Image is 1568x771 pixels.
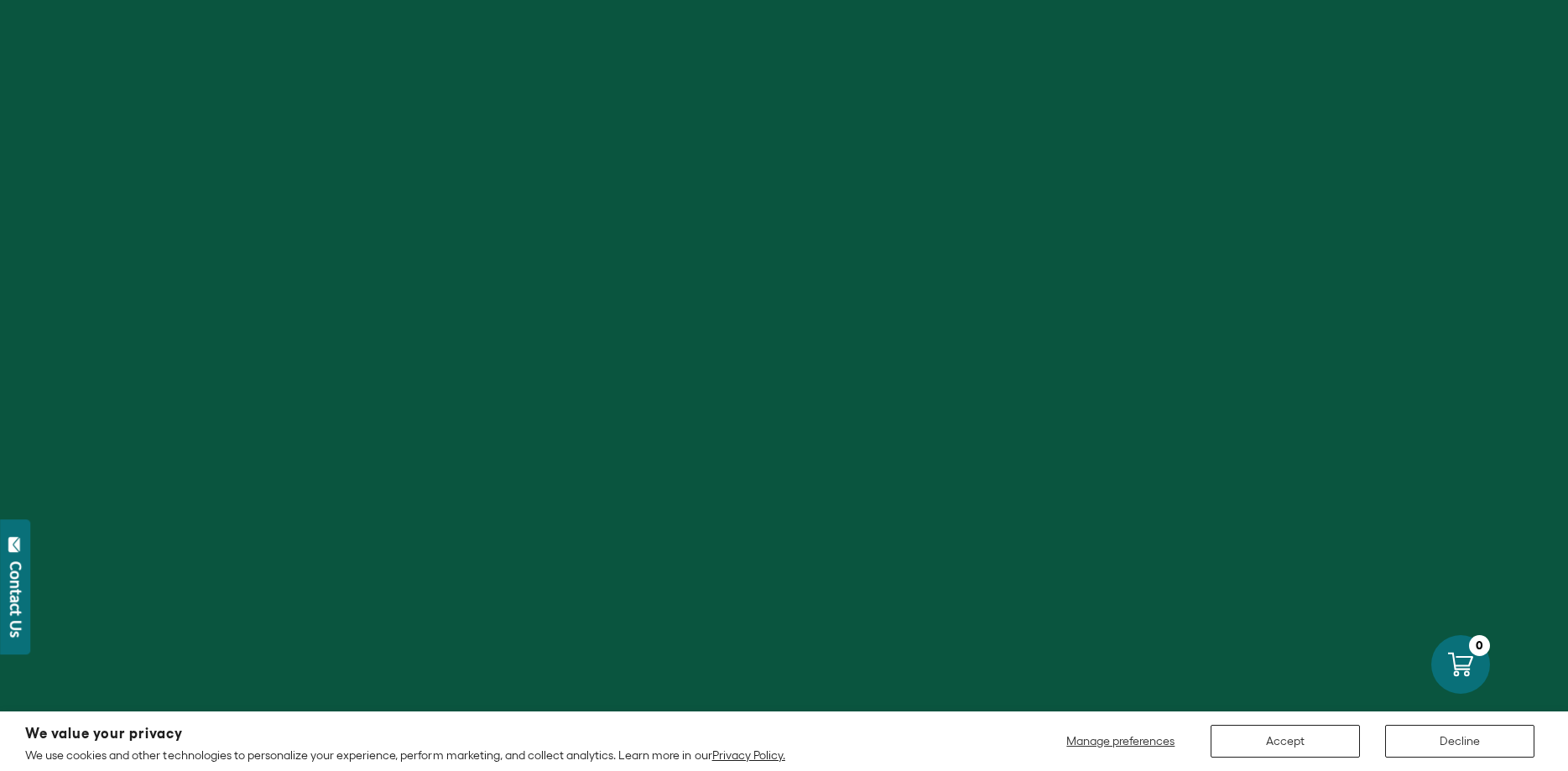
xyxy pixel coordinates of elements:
[25,748,785,763] p: We use cookies and other technologies to personalize your experience, perform marketing, and coll...
[1469,635,1490,656] div: 0
[1211,725,1360,758] button: Accept
[1056,725,1185,758] button: Manage preferences
[1385,725,1534,758] button: Decline
[25,727,785,741] h2: We value your privacy
[1066,734,1175,748] span: Manage preferences
[8,561,24,638] div: Contact Us
[712,748,785,762] a: Privacy Policy.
